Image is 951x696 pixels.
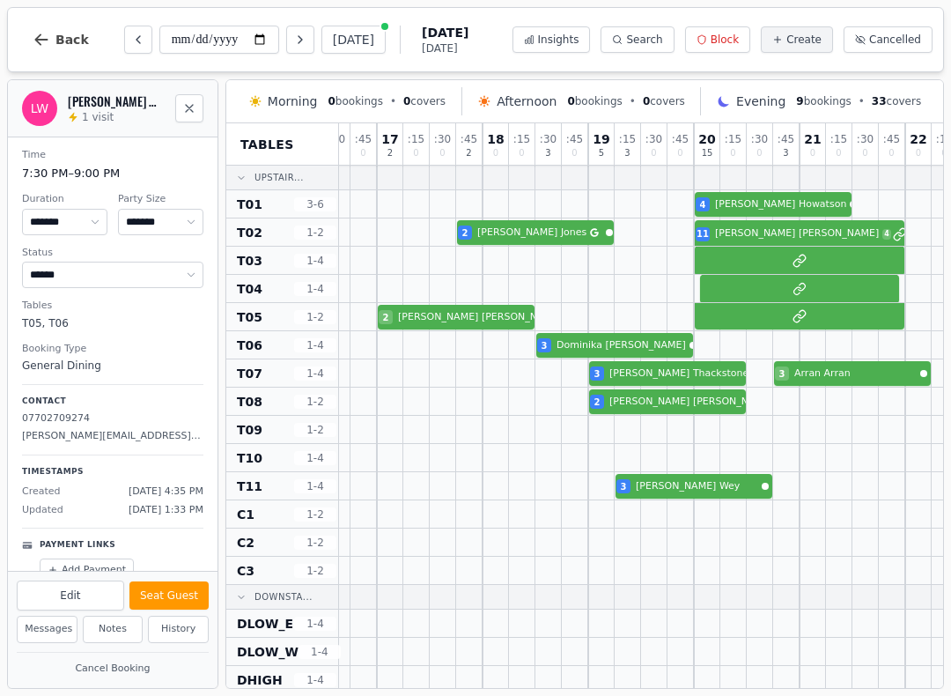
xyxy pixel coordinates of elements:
[328,94,382,108] span: bookings
[124,26,152,54] button: Previous day
[17,581,124,611] button: Edit
[542,339,548,352] span: 3
[55,33,89,46] span: Back
[360,149,365,158] span: 0
[22,396,203,408] p: Contact
[294,479,336,493] span: 1 - 4
[237,562,254,580] span: C3
[567,94,622,108] span: bookings
[941,149,947,158] span: 0
[40,559,134,582] button: Add Payment
[22,299,203,314] dt: Tables
[237,365,262,382] span: T07
[403,94,446,108] span: covers
[624,149,630,158] span: 3
[651,149,656,158] span: 0
[836,149,841,158] span: 0
[538,33,579,47] span: Insights
[82,110,114,124] span: 1 visit
[736,93,785,110] span: Evening
[294,254,336,268] span: 1 - 4
[462,226,468,240] span: 2
[413,149,418,158] span: 0
[294,338,336,352] span: 1 - 4
[725,134,741,144] span: : 15
[294,451,336,465] span: 1 - 4
[237,643,299,661] span: DLOW_W
[294,536,336,550] span: 1 - 2
[422,24,468,41] span: [DATE]
[804,133,821,145] span: 21
[626,33,662,47] span: Search
[872,95,887,107] span: 33
[408,134,424,144] span: : 15
[22,342,203,357] dt: Booking Type
[594,367,601,381] span: 3
[148,616,209,643] button: History
[493,149,498,158] span: 0
[237,421,262,439] span: T09
[859,94,865,108] span: •
[294,423,336,437] span: 1 - 2
[237,478,262,495] span: T11
[599,149,604,158] span: 5
[83,616,144,643] button: Notes
[512,26,591,53] button: Insights
[685,26,750,53] button: Block
[487,133,504,145] span: 18
[571,149,577,158] span: 0
[593,133,609,145] span: 19
[872,94,921,108] span: covers
[883,134,900,144] span: : 45
[844,26,933,53] button: Cancelled
[697,227,709,241] span: 11
[786,33,822,47] span: Create
[118,192,203,207] dt: Party Size
[237,308,262,326] span: T05
[237,506,254,523] span: C1
[294,507,336,522] span: 1 - 2
[294,226,336,240] span: 1 - 2
[715,197,846,212] span: [PERSON_NAME] Howatson
[237,337,262,354] span: T06
[237,449,262,467] span: T10
[869,33,921,47] span: Cancelled
[756,149,762,158] span: 0
[422,41,468,56] span: [DATE]
[590,228,599,237] svg: Google booking
[434,134,451,144] span: : 30
[387,149,393,158] span: 2
[794,367,917,381] span: Arran Arran
[439,149,445,158] span: 0
[294,282,336,296] span: 1 - 4
[254,590,313,603] span: Downsta...
[594,396,601,409] span: 2
[22,165,203,182] dd: 7:30 PM – 9:00 PM
[730,149,735,158] span: 0
[601,26,674,53] button: Search
[129,581,209,610] button: Seat Guest
[22,192,107,207] dt: Duration
[237,393,262,411] span: T08
[294,310,336,324] span: 1 - 2
[240,136,294,153] span: Tables
[461,134,477,144] span: : 45
[68,93,165,110] h2: [PERSON_NAME] White
[237,534,254,552] span: C2
[857,134,874,144] span: : 30
[294,564,336,578] span: 1 - 2
[715,226,879,241] span: [PERSON_NAME] [PERSON_NAME]
[328,95,335,107] span: 0
[383,311,389,324] span: 2
[778,134,794,144] span: : 45
[783,149,788,158] span: 3
[779,367,785,381] span: 3
[810,149,815,158] span: 0
[268,93,318,110] span: Morning
[294,617,336,631] span: 1 - 4
[321,26,386,54] button: [DATE]
[645,134,662,144] span: : 30
[796,94,851,108] span: bookings
[22,91,57,126] div: LW
[636,479,758,494] span: [PERSON_NAME] Wey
